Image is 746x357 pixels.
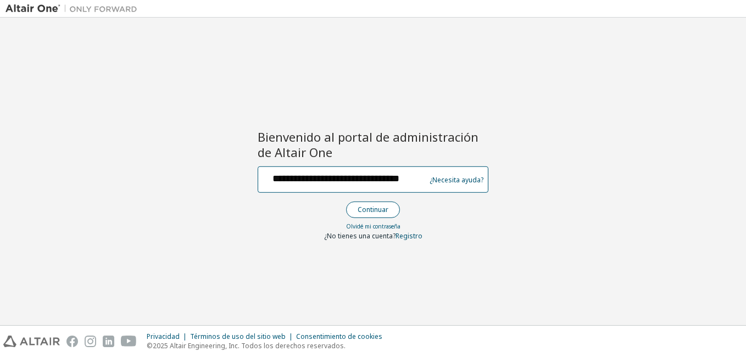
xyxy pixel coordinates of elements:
img: linkedin.svg [103,336,114,347]
font: 2025 Altair Engineering, Inc. Todos los derechos reservados. [153,341,346,350]
span: ¿No tienes una cuenta? [324,231,396,241]
button: Continuar [346,202,400,218]
h2: Bienvenido al portal de administración de Altair One [258,129,488,160]
img: facebook.svg [66,336,78,347]
div: Privacidad [147,332,190,341]
div: Términos de uso del sitio web [190,332,296,341]
div: Consentimiento de cookies [296,332,389,341]
img: youtube.svg [121,336,137,347]
p: © [147,341,389,350]
img: instagram.svg [85,336,96,347]
img: altair_logo.svg [3,336,60,347]
a: Olvidé mi contraseña [346,222,400,230]
a: Registro [396,231,422,241]
img: Altair Uno [5,3,143,14]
